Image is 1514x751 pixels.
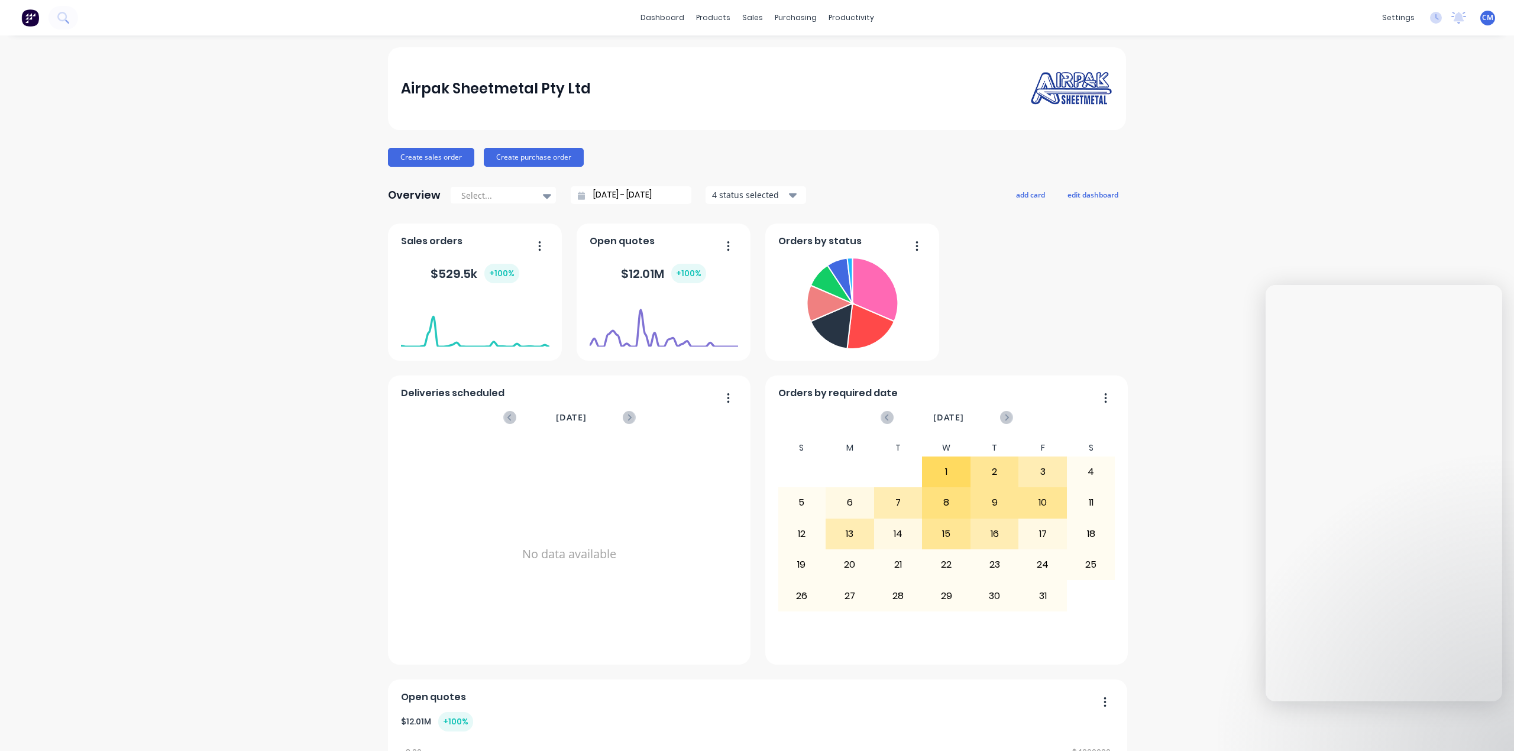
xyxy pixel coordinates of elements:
[826,581,874,610] div: 27
[826,550,874,580] div: 20
[778,488,826,517] div: 5
[875,488,922,517] div: 7
[778,386,898,400] span: Orders by required date
[1019,550,1066,580] div: 24
[621,264,706,283] div: $ 12.01M
[1266,285,1502,701] iframe: Intercom live chat
[438,712,473,731] div: + 100 %
[635,9,690,27] a: dashboard
[1482,12,1493,23] span: CM
[778,234,862,248] span: Orders by status
[778,581,826,610] div: 26
[690,9,736,27] div: products
[971,488,1018,517] div: 9
[401,712,473,731] div: $ 12.01M
[736,9,769,27] div: sales
[1376,9,1421,27] div: settings
[388,183,441,207] div: Overview
[778,550,826,580] div: 19
[1067,519,1115,549] div: 18
[971,550,1018,580] div: 23
[1019,457,1066,487] div: 3
[826,439,874,457] div: M
[1060,187,1126,202] button: edit dashboard
[826,519,874,549] div: 13
[826,488,874,517] div: 6
[401,439,738,669] div: No data available
[401,77,591,101] div: Airpak Sheetmetal Pty Ltd
[875,581,922,610] div: 28
[1019,519,1066,549] div: 17
[923,550,970,580] div: 22
[1030,70,1113,107] img: Airpak Sheetmetal Pty Ltd
[1067,439,1115,457] div: S
[923,457,970,487] div: 1
[1067,488,1115,517] div: 11
[971,519,1018,549] div: 16
[923,581,970,610] div: 29
[401,690,466,704] span: Open quotes
[556,411,587,424] span: [DATE]
[923,488,970,517] div: 8
[401,234,462,248] span: Sales orders
[1008,187,1053,202] button: add card
[1067,457,1115,487] div: 4
[1018,439,1067,457] div: F
[769,9,823,27] div: purchasing
[706,186,806,204] button: 4 status selected
[484,148,584,167] button: Create purchase order
[874,439,923,457] div: T
[971,581,1018,610] div: 30
[778,439,826,457] div: S
[484,264,519,283] div: + 100 %
[712,189,787,201] div: 4 status selected
[1474,711,1502,739] iframe: Intercom live chat
[922,439,970,457] div: W
[388,148,474,167] button: Create sales order
[823,9,880,27] div: productivity
[875,550,922,580] div: 21
[1019,581,1066,610] div: 31
[970,439,1019,457] div: T
[590,234,655,248] span: Open quotes
[933,411,964,424] span: [DATE]
[431,264,519,283] div: $ 529.5k
[778,519,826,549] div: 12
[21,9,39,27] img: Factory
[875,519,922,549] div: 14
[923,519,970,549] div: 15
[971,457,1018,487] div: 2
[1019,488,1066,517] div: 10
[671,264,706,283] div: + 100 %
[1067,550,1115,580] div: 25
